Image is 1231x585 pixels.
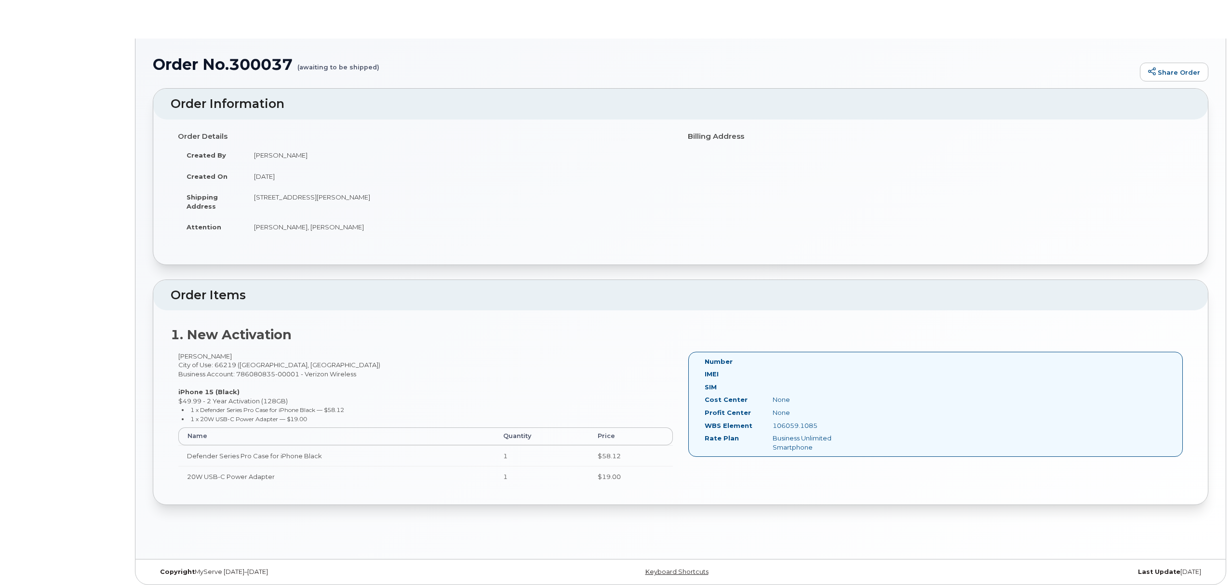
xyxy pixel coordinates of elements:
label: Cost Center [705,395,748,404]
strong: iPhone 15 (Black) [178,388,240,396]
small: 1 x Defender Series Pro Case for iPhone Black — $58.12 [190,406,344,413]
td: [STREET_ADDRESS][PERSON_NAME] [245,186,673,216]
strong: Attention [187,223,221,231]
td: 20W USB-C Power Adapter [178,466,495,487]
strong: Last Update [1138,568,1180,575]
label: WBS Element [705,421,752,430]
label: Rate Plan [705,434,739,443]
small: 1 x 20W USB-C Power Adapter — $19.00 [190,415,307,423]
div: None [765,408,861,417]
a: Keyboard Shortcuts [645,568,709,575]
th: Price [589,427,673,445]
strong: Copyright [160,568,195,575]
div: None [765,395,861,404]
div: [DATE] [856,568,1208,576]
h4: Order Details [178,133,673,141]
strong: Created On [187,173,227,180]
h2: Order Information [171,97,1191,111]
td: $58.12 [589,445,673,466]
td: [DATE] [245,166,673,187]
td: $19.00 [589,466,673,487]
td: [PERSON_NAME] [245,145,673,166]
small: (awaiting to be shipped) [297,56,379,71]
h2: Order Items [171,289,1191,302]
td: Defender Series Pro Case for iPhone Black [178,445,495,466]
label: Number [705,357,733,366]
td: [PERSON_NAME], [PERSON_NAME] [245,216,673,238]
div: [PERSON_NAME] City of Use: 66219 ([GEOGRAPHIC_DATA], [GEOGRAPHIC_DATA]) Business Account: 7860808... [171,352,681,496]
strong: Created By [187,151,226,159]
label: Profit Center [705,408,751,417]
strong: Shipping Address [187,193,218,210]
h1: Order No.300037 [153,56,1135,73]
td: 1 [495,445,589,466]
th: Name [178,427,495,445]
label: SIM [705,383,717,392]
strong: 1. New Activation [171,327,292,343]
div: Business Unlimited Smartphone [765,434,861,452]
label: IMEI [705,370,719,379]
a: Share Order [1140,63,1208,82]
div: MyServe [DATE]–[DATE] [153,568,505,576]
td: 1 [495,466,589,487]
th: Quantity [495,427,589,445]
div: 106059.1085 [765,421,861,430]
h4: Billing Address [688,133,1183,141]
